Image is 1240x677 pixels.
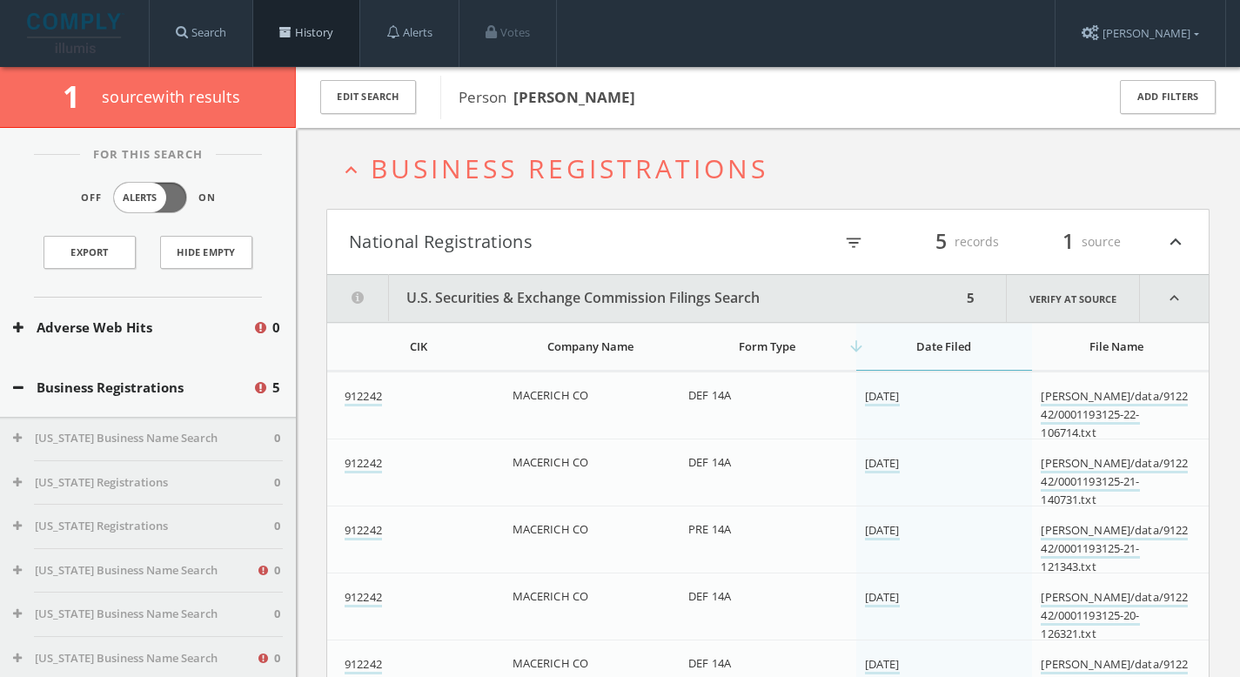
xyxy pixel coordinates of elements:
[13,474,274,492] button: [US_STATE] Registrations
[1041,388,1188,443] a: [PERSON_NAME]/data/912242/0001193125-22-106714.txt
[962,275,980,322] div: 5
[13,430,274,447] button: [US_STATE] Business Name Search
[688,454,731,470] span: DEF 14A
[274,606,280,623] span: 0
[513,338,670,354] div: Company Name
[339,158,363,182] i: expand_less
[13,318,252,338] button: Adverse Web Hits
[274,518,280,535] span: 0
[63,76,95,117] span: 1
[345,656,382,674] a: 912242
[13,518,274,535] button: [US_STATE] Registrations
[13,650,256,667] button: [US_STATE] Business Name Search
[1055,226,1082,257] span: 1
[102,86,240,107] span: source with results
[44,236,136,269] a: Export
[865,338,1022,354] div: Date Filed
[274,650,280,667] span: 0
[345,388,382,406] a: 912242
[345,455,382,473] a: 912242
[865,388,900,406] a: [DATE]
[339,154,1210,183] button: expand_lessBusiness Registrations
[865,589,900,607] a: [DATE]
[81,191,102,205] span: Off
[27,13,124,53] img: illumis
[688,655,731,671] span: DEF 14A
[345,338,493,354] div: CIK
[327,275,962,322] button: U.S. Securities & Exchange Commission Filings Search
[848,338,865,355] i: arrow_downward
[80,146,216,164] span: For This Search
[1041,522,1188,577] a: [PERSON_NAME]/data/912242/0001193125-21-121343.txt
[371,151,768,186] span: Business Registrations
[1041,338,1191,354] div: File Name
[513,588,588,604] span: MACERICH CO
[272,318,280,338] span: 0
[513,387,588,403] span: MACERICH CO
[1164,227,1187,257] i: expand_less
[345,522,382,540] a: 912242
[844,233,863,252] i: filter_list
[13,378,252,398] button: Business Registrations
[13,562,256,580] button: [US_STATE] Business Name Search
[345,589,382,607] a: 912242
[513,454,588,470] span: MACERICH CO
[865,656,900,674] a: [DATE]
[274,474,280,492] span: 0
[459,87,635,107] span: Person
[274,430,280,447] span: 0
[1016,227,1121,257] div: source
[895,227,999,257] div: records
[1120,80,1216,114] button: Add Filters
[272,378,280,398] span: 5
[688,521,731,537] span: PRE 14A
[513,87,635,107] b: [PERSON_NAME]
[1006,275,1140,322] a: Verify at source
[1041,589,1188,644] a: [PERSON_NAME]/data/912242/0001193125-20-126321.txt
[513,655,588,671] span: MACERICH CO
[13,606,274,623] button: [US_STATE] Business Name Search
[198,191,216,205] span: On
[688,588,731,604] span: DEF 14A
[513,521,588,537] span: MACERICH CO
[1140,275,1209,322] i: expand_less
[688,338,846,354] div: Form Type
[349,227,768,257] button: National Registrations
[160,236,252,269] button: Hide Empty
[865,455,900,473] a: [DATE]
[320,80,416,114] button: Edit Search
[274,562,280,580] span: 0
[1041,455,1188,510] a: [PERSON_NAME]/data/912242/0001193125-21-140731.txt
[928,226,955,257] span: 5
[865,522,900,540] a: [DATE]
[688,387,731,403] span: DEF 14A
